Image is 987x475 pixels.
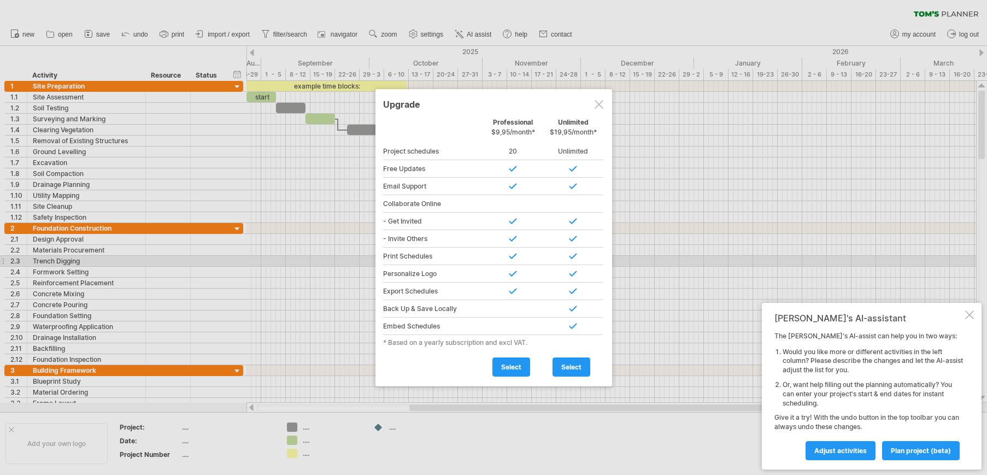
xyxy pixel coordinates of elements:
span: $19,95/month* [550,128,597,136]
div: Collaborate Online [383,195,483,213]
div: Personalize Logo [383,265,483,283]
div: Embed Schedules [383,318,483,335]
span: select [501,363,521,371]
div: - Invite Others [383,230,483,248]
a: select [492,357,530,377]
div: The [PERSON_NAME]'s AI-assist can help you in two ways: Give it a try! With the undo button in th... [774,332,963,460]
a: plan project (beta) [882,441,960,460]
li: Would you like more or different activities in the left column? Please describe the changes and l... [783,348,963,375]
div: Upgrade [383,94,604,114]
a: Adjust activities [806,441,876,460]
div: [PERSON_NAME]'s AI-assistant [774,313,963,324]
div: Export Schedules [383,283,483,300]
div: 20 [483,143,543,160]
div: Free Updates [383,160,483,178]
span: $9,95/month* [491,128,535,136]
div: Professional [483,118,543,142]
li: Or, want help filling out the planning automatically? You can enter your project's start & end da... [783,380,963,408]
div: Unlimited [543,143,603,160]
span: Adjust activities [814,447,867,455]
div: - Get Invited [383,213,483,230]
span: select [561,363,581,371]
div: Project schedules [383,143,483,160]
div: Unlimited [543,118,603,142]
div: Back Up & Save Locally [383,300,483,318]
div: * Based on a yearly subscription and excl VAT. [383,338,604,347]
div: Email Support [383,178,483,195]
div: Print Schedules [383,248,483,265]
a: select [553,357,590,377]
span: plan project (beta) [891,447,951,455]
